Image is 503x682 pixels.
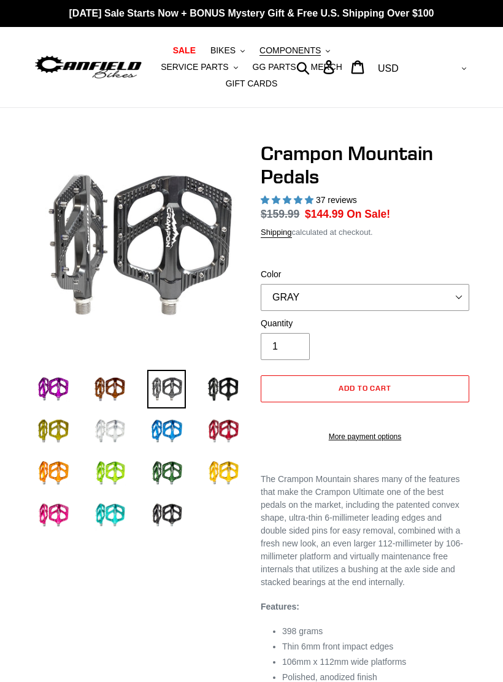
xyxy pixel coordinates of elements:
span: SERVICE PARTS [161,62,228,72]
img: Load image into Gallery viewer, purple [34,370,72,408]
span: On Sale! [347,206,390,222]
img: Load image into Gallery viewer, Silver [91,412,129,451]
a: SALE [167,42,202,59]
img: Load image into Gallery viewer, stealth [204,370,243,408]
img: Load image into Gallery viewer, turquoise [91,496,129,535]
a: GIFT CARDS [220,75,284,92]
span: $144.99 [305,208,344,220]
div: calculated at checkout. [261,226,469,239]
label: Quantity [261,317,469,330]
a: GG PARTS [247,59,302,75]
img: Load image into Gallery viewer, black [147,496,186,535]
li: 398 grams [282,625,469,638]
a: Shipping [261,228,292,238]
img: Load image into Gallery viewer, pink [34,496,72,535]
strong: Features: [261,602,299,611]
img: Load image into Gallery viewer, fern-green [91,454,129,492]
label: Color [261,268,469,281]
img: Load image into Gallery viewer, blue [147,412,186,451]
span: 37 reviews [316,195,357,205]
img: grey [36,144,240,348]
img: Load image into Gallery viewer, grey [147,370,186,408]
a: More payment options [261,431,469,442]
span: Add to cart [339,383,392,393]
span: 4.97 stars [261,195,316,205]
button: SERVICE PARTS [155,59,244,75]
s: $159.99 [261,208,299,220]
span: COMPONENTS [259,45,321,56]
span: GIFT CARDS [226,79,278,89]
img: Load image into Gallery viewer, PNW-green [147,454,186,492]
span: GG PARTS [253,62,296,72]
button: Add to cart [261,375,469,402]
span: SALE [173,45,196,56]
li: Thin 6mm front impact edges [282,640,469,653]
span: BIKES [210,45,236,56]
button: BIKES [204,42,251,59]
img: Load image into Gallery viewer, orange [34,454,72,492]
h1: Crampon Mountain Pedals [261,142,469,189]
button: COMPONENTS [253,42,336,59]
li: 106mm x 112mm wide platforms [282,656,469,669]
img: Load image into Gallery viewer, bronze [91,370,129,408]
img: Canfield Bikes [34,53,143,80]
img: Load image into Gallery viewer, gold [34,412,72,451]
img: Load image into Gallery viewer, red [204,412,243,451]
img: Load image into Gallery viewer, gold [204,454,243,492]
p: The Crampon Mountain shares many of the features that make the Crampon Ultimate one of the best p... [261,473,469,589]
